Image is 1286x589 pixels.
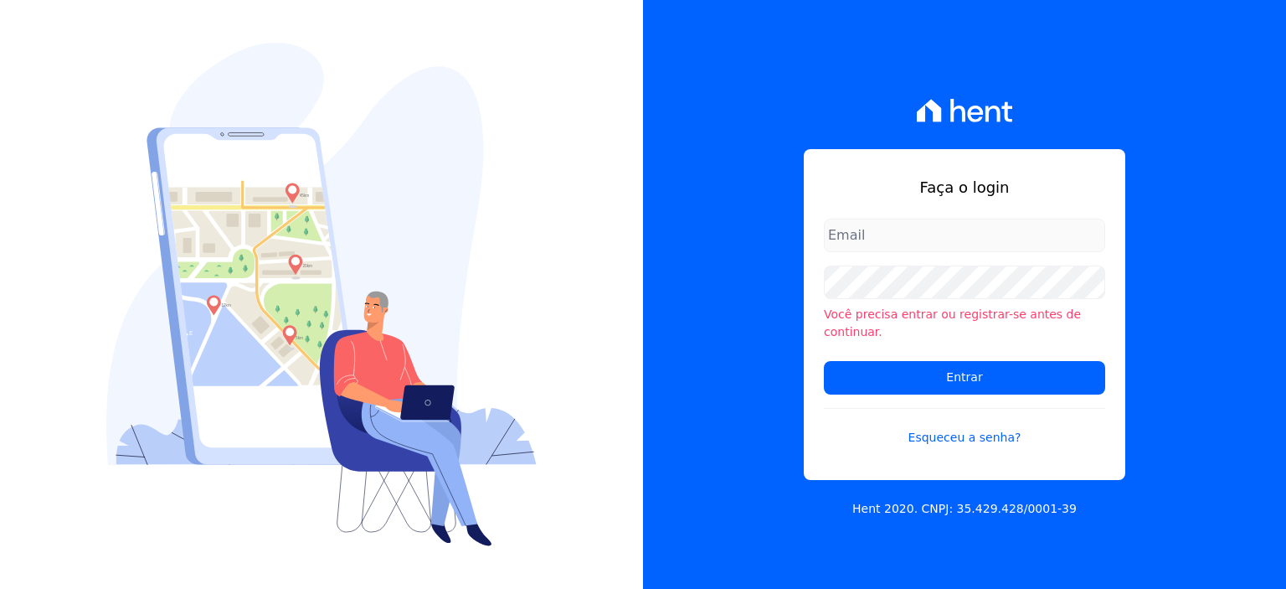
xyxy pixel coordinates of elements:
img: Login [106,43,537,546]
input: Entrar [824,361,1105,395]
input: Email [824,219,1105,252]
a: Esqueceu a senha? [824,408,1105,447]
h1: Faça o login [824,176,1105,199]
p: Hent 2020. CNPJ: 35.429.428/0001-39 [852,500,1077,518]
li: Você precisa entrar ou registrar-se antes de continuar. [824,306,1105,341]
